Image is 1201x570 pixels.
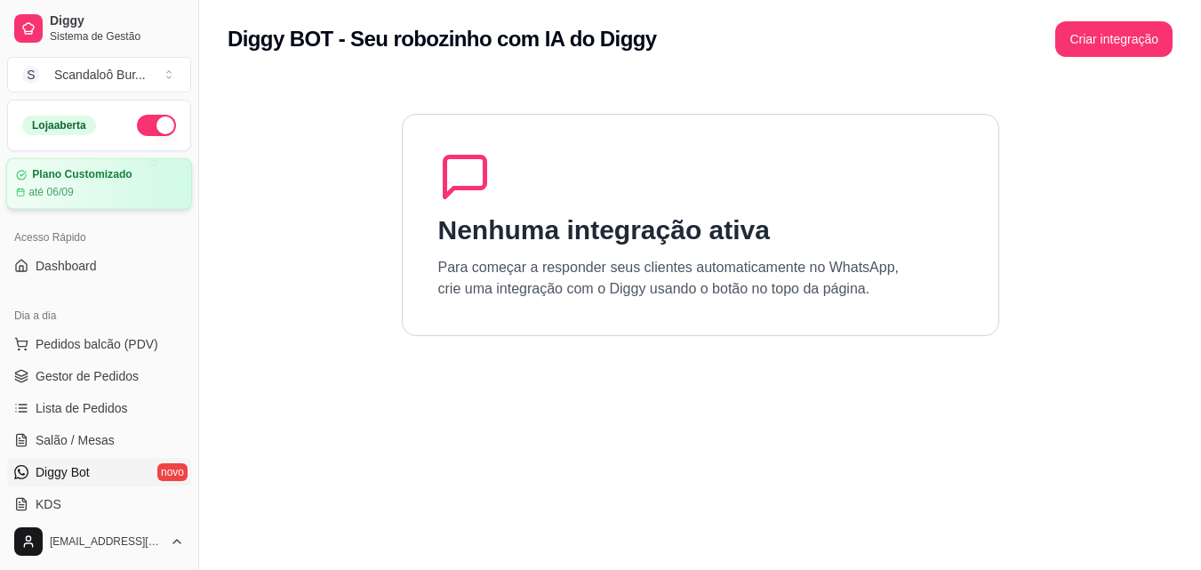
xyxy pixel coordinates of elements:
span: Salão / Mesas [36,431,115,449]
div: Dia a dia [7,301,191,330]
span: Diggy [50,13,184,29]
div: Loja aberta [22,116,96,135]
span: Pedidos balcão (PDV) [36,335,158,353]
h2: Diggy BOT - Seu robozinho com IA do Diggy [228,25,657,53]
button: [EMAIL_ADDRESS][DOMAIN_NAME] [7,520,191,563]
button: Select a team [7,57,191,92]
button: Pedidos balcão (PDV) [7,330,191,358]
a: DiggySistema de Gestão [7,7,191,50]
div: Scandaloô Bur ... [54,66,146,84]
span: Dashboard [36,257,97,275]
a: Plano Customizadoaté 06/09 [7,158,191,209]
a: Salão / Mesas [7,426,191,454]
span: Gestor de Pedidos [36,367,139,385]
a: KDS [7,490,191,518]
button: Criar integração [1055,21,1173,57]
p: Para começar a responder seus clientes automaticamente no WhatsApp, crie uma integração com o Dig... [438,257,900,300]
span: KDS [36,495,61,513]
button: Alterar Status [137,115,176,136]
article: até 06/09 [28,185,74,199]
span: [EMAIL_ADDRESS][DOMAIN_NAME] [50,534,163,549]
span: Lista de Pedidos [36,399,128,417]
article: Plano Customizado [32,168,132,181]
span: Diggy Bot [36,463,90,481]
a: Gestor de Pedidos [7,362,191,390]
h1: Nenhuma integração ativa [438,214,770,246]
a: Lista de Pedidos [7,394,191,422]
span: Sistema de Gestão [50,29,184,44]
a: Dashboard [7,252,191,280]
a: Diggy Botnovo [7,458,191,486]
span: S [22,66,40,84]
div: Acesso Rápido [7,223,191,252]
